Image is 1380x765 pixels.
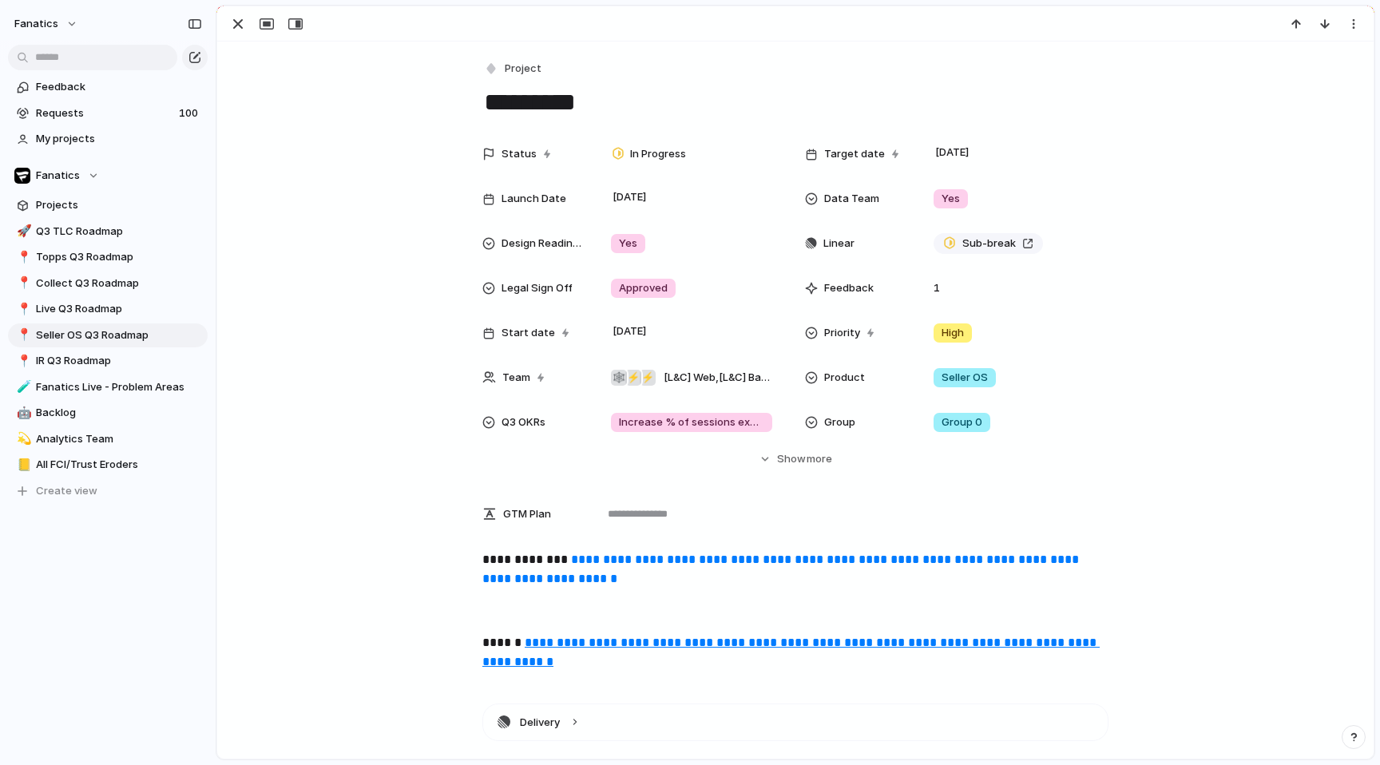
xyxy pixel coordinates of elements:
[36,379,202,395] span: Fanatics Live - Problem Areas
[17,430,28,448] div: 💫
[942,191,960,207] span: Yes
[609,322,651,341] span: [DATE]
[931,143,974,162] span: [DATE]
[36,249,202,265] span: Topps Q3 Roadmap
[8,272,208,295] a: 📍Collect Q3 Roadmap
[502,414,545,430] span: Q3 OKRs
[14,275,30,291] button: 📍
[8,427,208,451] a: 💫Analytics Team
[8,401,208,425] a: 🤖Backlog
[807,451,832,467] span: more
[14,379,30,395] button: 🧪
[609,188,651,207] span: [DATE]
[17,248,28,267] div: 📍
[36,275,202,291] span: Collect Q3 Roadmap
[502,146,537,162] span: Status
[630,146,686,162] span: In Progress
[8,375,208,399] a: 🧪Fanatics Live - Problem Areas
[962,236,1016,252] span: Sub-break
[502,325,555,341] span: Start date
[502,280,573,296] span: Legal Sign Off
[8,349,208,373] a: 📍IR Q3 Roadmap
[664,370,772,386] span: [L&C] Web , [L&C] Backend , Design Team
[942,414,982,430] span: Group 0
[619,280,668,296] span: Approved
[36,105,174,121] span: Requests
[625,370,641,386] div: ⚡
[36,197,202,213] span: Projects
[17,222,28,240] div: 🚀
[17,300,28,319] div: 📍
[36,353,202,369] span: IR Q3 Roadmap
[824,370,865,386] span: Product
[502,370,530,386] span: Team
[8,245,208,269] a: 📍Topps Q3 Roadmap
[8,193,208,217] a: Projects
[17,378,28,396] div: 🧪
[14,327,30,343] button: 📍
[8,453,208,477] a: 📒All FCI/Trust Eroders
[36,483,97,499] span: Create view
[36,457,202,473] span: All FCI/Trust Eroders
[14,405,30,421] button: 🤖
[505,61,541,77] span: Project
[927,280,946,296] span: 1
[824,280,874,296] span: Feedback
[777,451,806,467] span: Show
[481,57,546,81] button: Project
[14,224,30,240] button: 🚀
[619,414,764,430] span: Increase % of sessions exposed to IR from 41% to a monthly average of 80% in Sep
[14,353,30,369] button: 📍
[611,370,627,386] div: 🕸
[934,233,1043,254] a: Sub-break
[7,11,86,37] button: fanatics
[824,191,879,207] span: Data Team
[8,297,208,321] a: 📍Live Q3 Roadmap
[824,325,860,341] span: Priority
[36,224,202,240] span: Q3 TLC Roadmap
[8,75,208,99] a: Feedback
[8,164,208,188] button: Fanatics
[8,220,208,244] a: 🚀Q3 TLC Roadmap
[14,457,30,473] button: 📒
[483,704,1108,740] button: Delivery
[14,249,30,265] button: 📍
[36,327,202,343] span: Seller OS Q3 Roadmap
[619,236,637,252] span: Yes
[503,506,551,522] span: GTM Plan
[8,479,208,503] button: Create view
[824,414,855,430] span: Group
[36,131,202,147] span: My projects
[502,236,585,252] span: Design Readiness
[942,325,964,341] span: High
[14,431,30,447] button: 💫
[17,274,28,292] div: 📍
[36,168,80,184] span: Fanatics
[17,326,28,344] div: 📍
[17,456,28,474] div: 📒
[823,236,855,252] span: Linear
[36,431,202,447] span: Analytics Team
[824,146,885,162] span: Target date
[14,16,58,32] span: fanatics
[36,301,202,317] span: Live Q3 Roadmap
[179,105,201,121] span: 100
[482,445,1108,474] button: Showmore
[36,405,202,421] span: Backlog
[8,101,208,125] a: Requests100
[14,301,30,317] button: 📍
[8,127,208,151] a: My projects
[17,404,28,422] div: 🤖
[640,370,656,386] div: ⚡
[8,323,208,347] a: 📍Seller OS Q3 Roadmap
[942,370,988,386] span: Seller OS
